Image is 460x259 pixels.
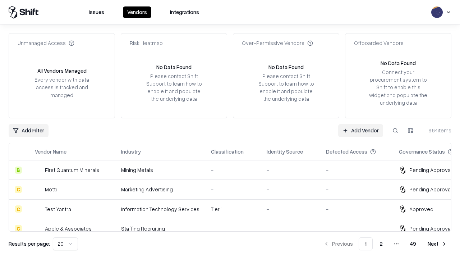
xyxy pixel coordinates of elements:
button: Add Filter [9,124,49,137]
div: - [267,186,314,193]
button: 2 [374,237,388,250]
img: Apple & Associates [35,225,42,232]
button: 1 [359,237,373,250]
div: No Data Found [381,59,416,67]
div: Motti [45,186,57,193]
a: Add Vendor [338,124,383,137]
div: Offboarded Vendors [354,39,404,47]
nav: pagination [319,237,451,250]
div: Industry [121,148,141,155]
div: Mining Metals [121,166,199,174]
div: - [267,225,314,232]
div: Pending Approval [409,186,452,193]
button: Next [423,237,451,250]
div: All Vendors Managed [37,67,87,74]
div: Staffing Recruiting [121,225,199,232]
div: C [15,205,22,213]
button: Vendors [123,6,151,18]
div: Connect your procurement system to Shift to enable this widget and populate the underlying data [368,68,428,106]
button: Integrations [166,6,203,18]
div: Please contact Shift Support to learn how to enable it and populate the underlying data [144,72,204,103]
div: - [267,205,314,213]
div: - [211,166,255,174]
div: Classification [211,148,244,155]
img: First Quantum Minerals [35,167,42,174]
div: Tier 1 [211,205,255,213]
div: Identity Source [267,148,303,155]
p: Results per page: [9,240,50,247]
div: Every vendor with data access is tracked and managed [32,76,92,99]
div: B [15,167,22,174]
div: No Data Found [156,63,192,71]
div: - [326,166,387,174]
div: 964 items [423,127,451,134]
div: Test Yantra [45,205,71,213]
div: C [15,225,22,232]
div: Governance Status [399,148,445,155]
div: Pending Approval [409,225,452,232]
button: Issues [84,6,109,18]
div: Detected Access [326,148,367,155]
div: Unmanaged Access [18,39,74,47]
button: 49 [404,237,422,250]
div: Risk Heatmap [130,39,163,47]
div: Vendor Name [35,148,66,155]
div: C [15,186,22,193]
div: - [211,225,255,232]
div: No Data Found [268,63,304,71]
div: Over-Permissive Vendors [242,39,313,47]
div: Information Technology Services [121,205,199,213]
div: - [211,186,255,193]
div: Apple & Associates [45,225,92,232]
div: Pending Approval [409,166,452,174]
div: - [326,186,387,193]
div: Marketing Advertising [121,186,199,193]
div: Approved [409,205,433,213]
div: First Quantum Minerals [45,166,99,174]
div: - [267,166,314,174]
div: - [326,225,387,232]
div: Please contact Shift Support to learn how to enable it and populate the underlying data [256,72,316,103]
div: - [326,205,387,213]
img: Test Yantra [35,205,42,213]
img: Motti [35,186,42,193]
